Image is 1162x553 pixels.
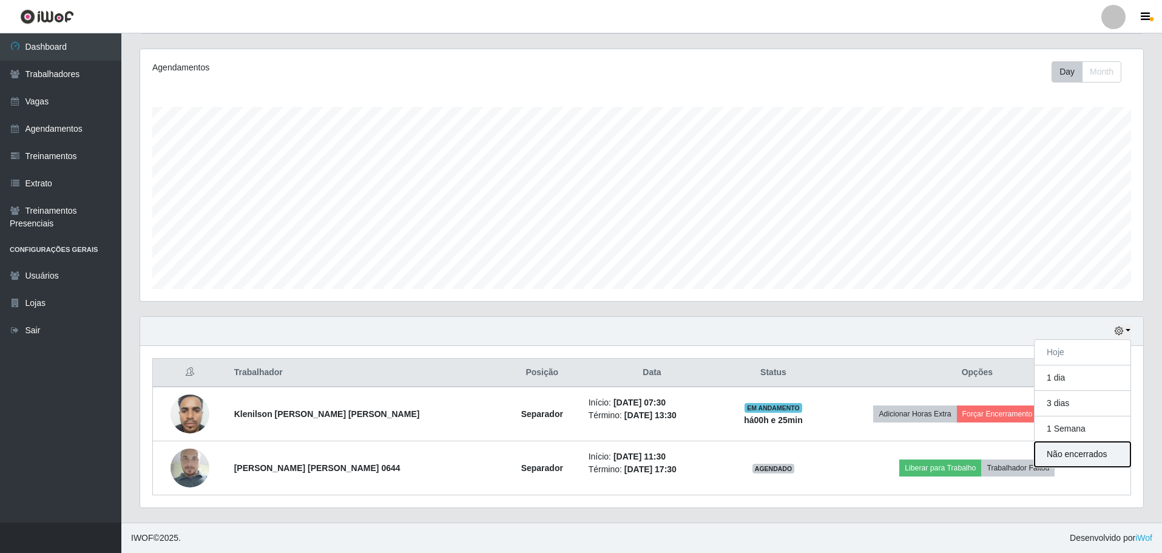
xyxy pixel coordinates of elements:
[1052,61,1121,83] div: First group
[624,464,677,474] time: [DATE] 17:30
[234,463,400,473] strong: [PERSON_NAME] [PERSON_NAME] 0644
[234,409,420,419] strong: Klenilson [PERSON_NAME] [PERSON_NAME]
[1082,61,1121,83] button: Month
[624,410,677,420] time: [DATE] 13:30
[824,359,1131,387] th: Opções
[613,452,666,461] time: [DATE] 11:30
[589,409,716,422] li: Término:
[1052,61,1131,83] div: Toolbar with button groups
[1052,61,1083,83] button: Day
[723,359,823,387] th: Status
[131,532,181,545] span: © 2025 .
[152,61,550,74] div: Agendamentos
[873,405,956,422] button: Adicionar Horas Extra
[227,359,503,387] th: Trabalhador
[981,460,1055,477] button: Trabalhador Faltou
[20,9,74,24] img: CoreUI Logo
[1135,533,1152,543] a: iWof
[521,409,563,419] strong: Separador
[1035,442,1130,467] button: Não encerrados
[1035,365,1130,391] button: 1 dia
[171,433,209,503] img: 1743423674291.jpeg
[613,398,666,407] time: [DATE] 07:30
[503,359,581,387] th: Posição
[521,463,563,473] strong: Separador
[752,464,795,473] span: AGENDADO
[589,396,716,409] li: Início:
[957,405,1038,422] button: Forçar Encerramento
[589,450,716,463] li: Início:
[745,403,802,413] span: EM ANDAMENTO
[131,533,154,543] span: IWOF
[1035,391,1130,416] button: 3 dias
[744,415,803,425] strong: há 00 h e 25 min
[589,463,716,476] li: Término:
[581,359,723,387] th: Data
[1035,340,1130,365] button: Hoje
[171,388,209,439] img: 1735509810384.jpeg
[1070,532,1152,545] span: Desenvolvido por
[899,460,981,477] button: Liberar para Trabalho
[1035,416,1130,442] button: 1 Semana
